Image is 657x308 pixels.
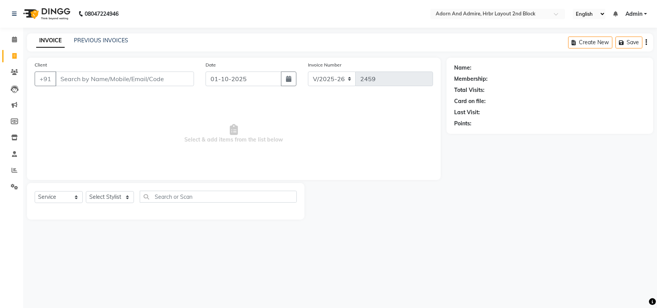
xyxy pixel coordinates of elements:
[308,62,341,68] label: Invoice Number
[625,10,642,18] span: Admin
[454,64,471,72] div: Name:
[35,72,56,86] button: +91
[140,191,297,203] input: Search or Scan
[85,3,119,25] b: 08047224946
[20,3,72,25] img: logo
[35,95,433,172] span: Select & add items from the list below
[454,86,485,94] div: Total Visits:
[454,108,480,117] div: Last Visit:
[568,37,612,48] button: Create New
[454,75,488,83] div: Membership:
[454,120,471,128] div: Points:
[454,97,486,105] div: Card on file:
[35,62,47,68] label: Client
[55,72,194,86] input: Search by Name/Mobile/Email/Code
[36,34,65,48] a: INVOICE
[206,62,216,68] label: Date
[74,37,128,44] a: PREVIOUS INVOICES
[615,37,642,48] button: Save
